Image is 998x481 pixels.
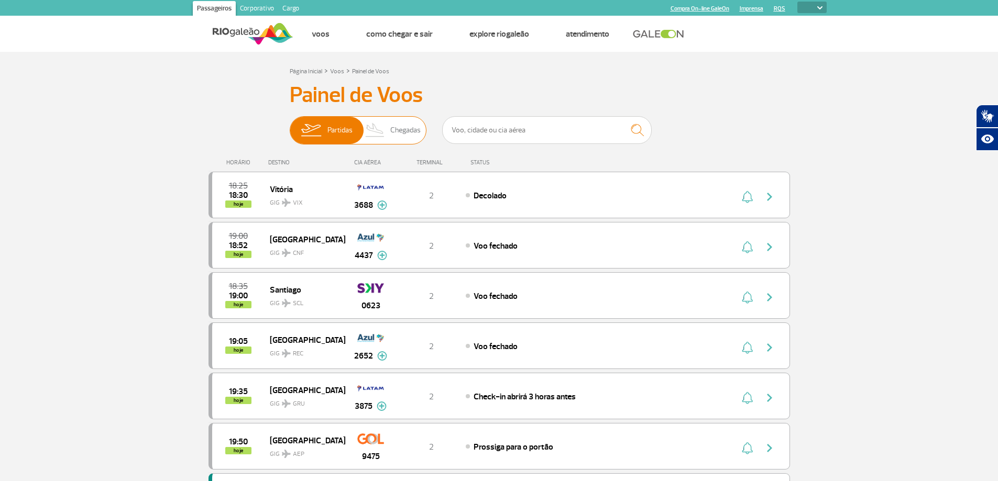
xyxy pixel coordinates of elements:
[270,394,337,409] span: GIG
[293,249,304,258] span: CNF
[361,299,380,312] span: 0623
[293,349,303,359] span: REC
[270,333,337,346] span: [GEOGRAPHIC_DATA]
[390,117,421,144] span: Chegadas
[442,116,652,144] input: Voo, cidade ou cia aérea
[270,193,337,208] span: GIG
[293,450,304,459] span: AEP
[282,450,291,458] img: destiny_airplane.svg
[397,159,465,166] div: TERMINAL
[429,442,434,452] span: 2
[282,299,291,307] img: destiny_airplane.svg
[229,438,248,445] span: 2025-09-27 19:50:00
[229,242,248,249] span: 2025-09-27 18:52:41
[236,1,278,18] a: Corporativo
[976,105,998,151] div: Plugin de acessibilidade da Hand Talk.
[742,391,753,404] img: sino-painel-voo.svg
[225,200,251,208] span: hoje
[763,391,776,404] img: seta-direita-painel-voo.svg
[225,301,251,308] span: hoje
[229,292,248,299] span: 2025-09-27 19:00:00
[282,399,291,408] img: destiny_airplane.svg
[742,291,753,304] img: sino-painel-voo.svg
[366,29,433,39] a: Como chegar e sair
[294,117,327,144] img: slider-embarque
[278,1,303,18] a: Cargo
[566,29,609,39] a: Atendimento
[229,388,248,395] span: 2025-09-27 19:35:00
[312,29,330,39] a: Voos
[429,241,434,251] span: 2
[763,442,776,454] img: seta-direita-painel-voo.svg
[474,191,507,201] span: Decolado
[282,249,291,257] img: destiny_airplane.svg
[346,64,350,76] a: >
[270,383,337,397] span: [GEOGRAPHIC_DATA]
[429,341,434,352] span: 2
[763,191,776,203] img: seta-direita-painel-voo.svg
[270,343,337,359] span: GIG
[268,159,345,166] div: DESTINO
[270,182,337,196] span: Vitória
[290,68,322,75] a: Página Inicial
[774,5,785,12] a: RQS
[377,401,387,411] img: mais-info-painel-voo.svg
[429,391,434,402] span: 2
[229,283,248,290] span: 2025-09-27 18:35:00
[469,29,529,39] a: Explore RIOgaleão
[330,68,344,75] a: Voos
[229,232,248,240] span: 2025-09-27 19:00:00
[352,68,389,75] a: Painel de Voos
[229,192,248,199] span: 2025-09-27 18:30:03
[742,241,753,253] img: sino-painel-voo.svg
[270,433,337,447] span: [GEOGRAPHIC_DATA]
[377,351,387,361] img: mais-info-painel-voo.svg
[293,299,303,308] span: SCL
[377,251,387,260] img: mais-info-painel-voo.svg
[282,198,291,207] img: destiny_airplane.svg
[212,159,269,166] div: HORÁRIO
[360,117,391,144] img: slider-desembarque
[270,444,337,459] span: GIG
[474,391,576,402] span: Check-in abrirá 3 horas antes
[742,442,753,454] img: sino-painel-voo.svg
[976,105,998,128] button: Abrir tradutor de língua de sinais.
[293,399,305,409] span: GRU
[976,128,998,151] button: Abrir recursos assistivos.
[270,293,337,308] span: GIG
[355,400,372,412] span: 3875
[355,249,373,262] span: 4437
[270,243,337,258] span: GIG
[474,291,518,301] span: Voo fechado
[474,341,518,352] span: Voo fechado
[345,159,397,166] div: CIA AÉREA
[429,291,434,301] span: 2
[354,199,373,211] span: 3688
[763,341,776,354] img: seta-direita-painel-voo.svg
[377,200,387,210] img: mais-info-painel-voo.svg
[740,5,763,12] a: Imprensa
[474,241,518,251] span: Voo fechado
[193,1,236,18] a: Passageiros
[362,450,380,463] span: 9475
[671,5,729,12] a: Compra On-line GaleOn
[327,117,353,144] span: Partidas
[742,191,753,203] img: sino-painel-voo.svg
[293,198,303,208] span: VIX
[225,447,251,454] span: hoje
[465,159,551,166] div: STATUS
[225,397,251,404] span: hoje
[290,82,709,108] h3: Painel de Voos
[763,241,776,253] img: seta-direita-painel-voo.svg
[229,182,248,189] span: 2025-09-27 18:25:00
[225,251,251,258] span: hoje
[429,191,434,201] span: 2
[474,442,553,452] span: Prossiga para o portão
[270,232,337,246] span: [GEOGRAPHIC_DATA]
[324,64,328,76] a: >
[742,341,753,354] img: sino-painel-voo.svg
[354,350,373,362] span: 2652
[229,338,248,345] span: 2025-09-27 19:05:00
[225,346,251,354] span: hoje
[763,291,776,304] img: seta-direita-painel-voo.svg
